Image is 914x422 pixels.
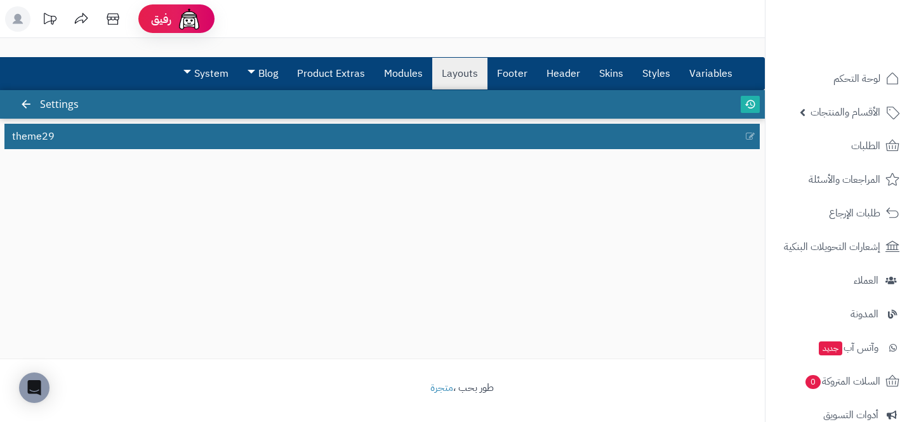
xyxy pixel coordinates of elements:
span: وآتس آب [818,339,878,357]
a: Header [537,58,590,89]
a: متجرة [430,380,453,395]
a: إشعارات التحويلات البنكية [773,232,906,262]
span: رفيق [151,11,171,27]
a: تحديثات المنصة [34,6,65,35]
span: الأقسام والمنتجات [811,103,880,121]
a: المراجعات والأسئلة [773,164,906,195]
a: Layouts [432,58,487,89]
a: المدونة [773,299,906,329]
a: السلات المتروكة0 [773,366,906,397]
span: السلات المتروكة [804,373,880,390]
img: logo-2.png [828,27,902,53]
a: Product Extras [288,58,374,89]
span: طلبات الإرجاع [829,204,880,222]
a: العملاء [773,265,906,296]
a: وآتس آبجديد [773,333,906,363]
a: طلبات الإرجاع [773,198,906,228]
a: الطلبات [773,131,906,161]
a: Styles [633,58,680,89]
a: System [174,58,238,89]
div: Open Intercom Messenger [19,373,50,403]
a: Skins [590,58,633,89]
span: العملاء [854,272,878,289]
a: لوحة التحكم [773,63,906,94]
span: theme29 [12,129,55,144]
span: لوحة التحكم [833,70,880,88]
span: 0 [805,375,821,390]
img: ai-face.png [176,6,202,32]
a: Variables [680,58,742,89]
div: Settings [23,90,91,119]
a: theme29 [4,124,715,148]
span: الطلبات [851,137,880,155]
a: Footer [487,58,537,89]
span: جديد [819,341,842,355]
a: Blog [238,58,288,89]
span: المدونة [851,305,878,323]
span: إشعارات التحويلات البنكية [784,238,880,256]
span: المراجعات والأسئلة [809,171,880,188]
a: Modules [374,58,432,89]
